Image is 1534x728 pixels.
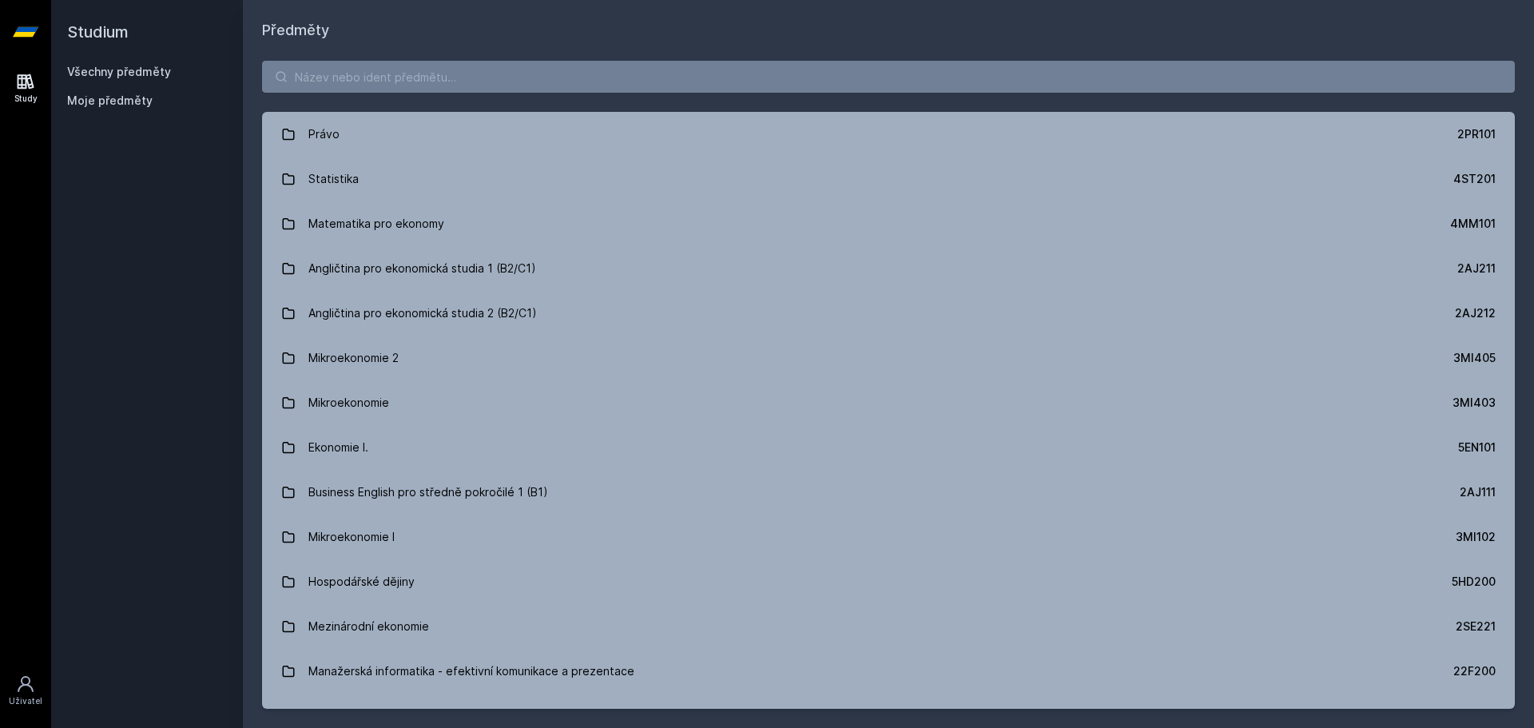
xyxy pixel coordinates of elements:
[1453,663,1496,679] div: 22F200
[1458,440,1496,455] div: 5EN101
[262,61,1515,93] input: Název nebo ident předmětu…
[308,521,395,553] div: Mikroekonomie I
[1453,350,1496,366] div: 3MI405
[308,342,399,374] div: Mikroekonomie 2
[262,291,1515,336] a: Angličtina pro ekonomická studia 2 (B2/C1) 2AJ212
[308,163,359,195] div: Statistika
[308,611,429,642] div: Mezinárodní ekonomie
[262,559,1515,604] a: Hospodářské dějiny 5HD200
[262,19,1515,42] h1: Předměty
[308,253,536,284] div: Angličtina pro ekonomická studia 1 (B2/C1)
[3,64,48,113] a: Study
[262,425,1515,470] a: Ekonomie I. 5EN101
[1457,261,1496,276] div: 2AJ211
[14,93,38,105] div: Study
[1453,395,1496,411] div: 3MI403
[67,93,153,109] span: Moje předměty
[308,387,389,419] div: Mikroekonomie
[308,655,634,687] div: Manažerská informatika - efektivní komunikace a prezentace
[9,695,42,707] div: Uživatel
[308,208,444,240] div: Matematika pro ekonomy
[1455,305,1496,321] div: 2AJ212
[262,112,1515,157] a: Právo 2PR101
[262,246,1515,291] a: Angličtina pro ekonomická studia 1 (B2/C1) 2AJ211
[308,566,415,598] div: Hospodářské dějiny
[67,65,171,78] a: Všechny předměty
[1457,126,1496,142] div: 2PR101
[262,157,1515,201] a: Statistika 4ST201
[1460,484,1496,500] div: 2AJ111
[1450,216,1496,232] div: 4MM101
[3,666,48,715] a: Uživatel
[1456,529,1496,545] div: 3MI102
[1457,708,1496,724] div: 1FU201
[262,515,1515,559] a: Mikroekonomie I 3MI102
[262,470,1515,515] a: Business English pro středně pokročilé 1 (B1) 2AJ111
[308,297,537,329] div: Angličtina pro ekonomická studia 2 (B2/C1)
[262,380,1515,425] a: Mikroekonomie 3MI403
[308,118,340,150] div: Právo
[308,476,548,508] div: Business English pro středně pokročilé 1 (B1)
[1453,171,1496,187] div: 4ST201
[262,604,1515,649] a: Mezinárodní ekonomie 2SE221
[262,649,1515,694] a: Manažerská informatika - efektivní komunikace a prezentace 22F200
[308,432,368,463] div: Ekonomie I.
[262,201,1515,246] a: Matematika pro ekonomy 4MM101
[1456,619,1496,635] div: 2SE221
[262,336,1515,380] a: Mikroekonomie 2 3MI405
[1452,574,1496,590] div: 5HD200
